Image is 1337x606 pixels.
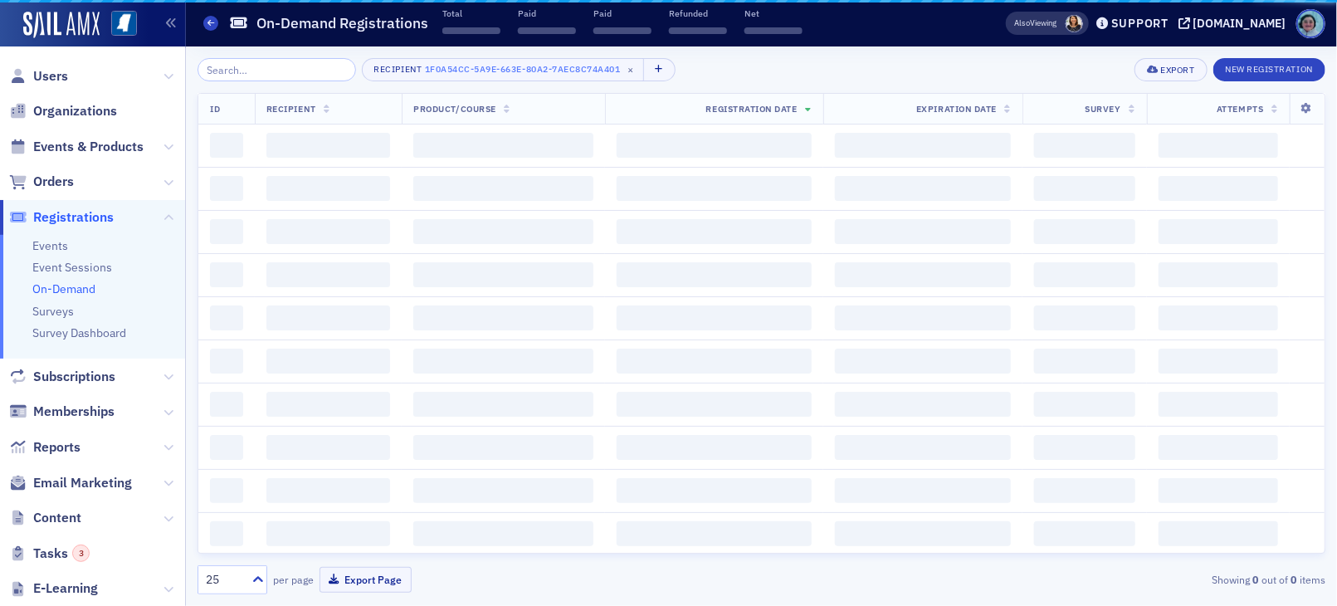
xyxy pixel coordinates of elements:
[1296,9,1325,38] span: Profile
[835,521,1011,546] span: ‌
[1015,17,1057,29] span: Viewing
[706,103,798,115] span: Registration Date
[1288,572,1300,587] strong: 0
[33,474,132,492] span: Email Marketing
[1034,392,1134,417] span: ‌
[1034,349,1134,374] span: ‌
[1034,262,1134,287] span: ‌
[33,403,115,421] span: Memberships
[320,567,412,593] button: Export Page
[518,7,576,19] p: Paid
[1015,17,1031,28] div: Also
[1217,103,1263,115] span: Attempts
[33,438,81,457] span: Reports
[23,12,100,38] a: SailAMX
[9,138,144,156] a: Events & Products
[617,521,812,546] span: ‌
[916,103,997,115] span: Expiration Date
[33,102,117,120] span: Organizations
[1159,262,1278,287] span: ‌
[413,133,593,158] span: ‌
[32,304,74,319] a: Surveys
[9,474,132,492] a: Email Marketing
[1159,392,1278,417] span: ‌
[1066,15,1083,32] span: Noma Burge
[72,545,90,562] div: 3
[1159,349,1278,374] span: ‌
[9,403,115,421] a: Memberships
[266,521,391,546] span: ‌
[33,138,144,156] span: Events & Products
[256,13,428,33] h1: On-Demand Registrations
[593,27,651,34] span: ‌
[33,67,68,86] span: Users
[1134,58,1207,81] button: Export
[1159,435,1278,460] span: ‌
[1159,305,1278,330] span: ‌
[33,579,98,598] span: E-Learning
[1159,133,1278,158] span: ‌
[1159,521,1278,546] span: ‌
[210,262,243,287] span: ‌
[266,349,391,374] span: ‌
[413,219,593,244] span: ‌
[1159,219,1278,244] span: ‌
[617,262,812,287] span: ‌
[32,281,95,296] a: On-Demand
[835,305,1011,330] span: ‌
[617,219,812,244] span: ‌
[835,176,1011,201] span: ‌
[33,173,74,191] span: Orders
[206,571,242,589] div: 25
[210,305,243,330] span: ‌
[617,349,812,374] span: ‌
[9,67,68,86] a: Users
[413,305,593,330] span: ‌
[518,27,576,34] span: ‌
[273,572,314,587] label: per page
[413,103,495,115] span: Product/Course
[266,176,391,201] span: ‌
[266,262,391,287] span: ‌
[835,392,1011,417] span: ‌
[32,238,68,253] a: Events
[1111,16,1169,31] div: Support
[744,27,803,34] span: ‌
[835,133,1011,158] span: ‌
[1193,16,1286,31] div: [DOMAIN_NAME]
[413,349,593,374] span: ‌
[961,572,1325,587] div: Showing out of items
[1034,305,1134,330] span: ‌
[32,260,112,275] a: Event Sessions
[210,392,243,417] span: ‌
[617,435,812,460] span: ‌
[617,392,812,417] span: ‌
[210,349,243,374] span: ‌
[835,349,1011,374] span: ‌
[413,521,593,546] span: ‌
[617,478,812,503] span: ‌
[33,509,81,527] span: Content
[9,173,74,191] a: Orders
[266,435,391,460] span: ‌
[210,478,243,503] span: ‌
[744,7,803,19] p: Net
[835,262,1011,287] span: ‌
[1034,435,1134,460] span: ‌
[111,11,137,37] img: SailAMX
[9,102,117,120] a: Organizations
[442,27,500,34] span: ‌
[1160,66,1194,75] div: Export
[669,27,727,34] span: ‌
[266,133,391,158] span: ‌
[1034,133,1134,158] span: ‌
[266,478,391,503] span: ‌
[362,58,645,81] button: Recipient1f0a54cc-5a9e-663e-80a2-7aec8c74a401×
[1159,478,1278,503] span: ‌
[1034,176,1134,201] span: ‌
[9,545,90,563] a: Tasks3
[617,176,812,201] span: ‌
[617,133,812,158] span: ‌
[1034,478,1134,503] span: ‌
[623,62,638,77] span: ×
